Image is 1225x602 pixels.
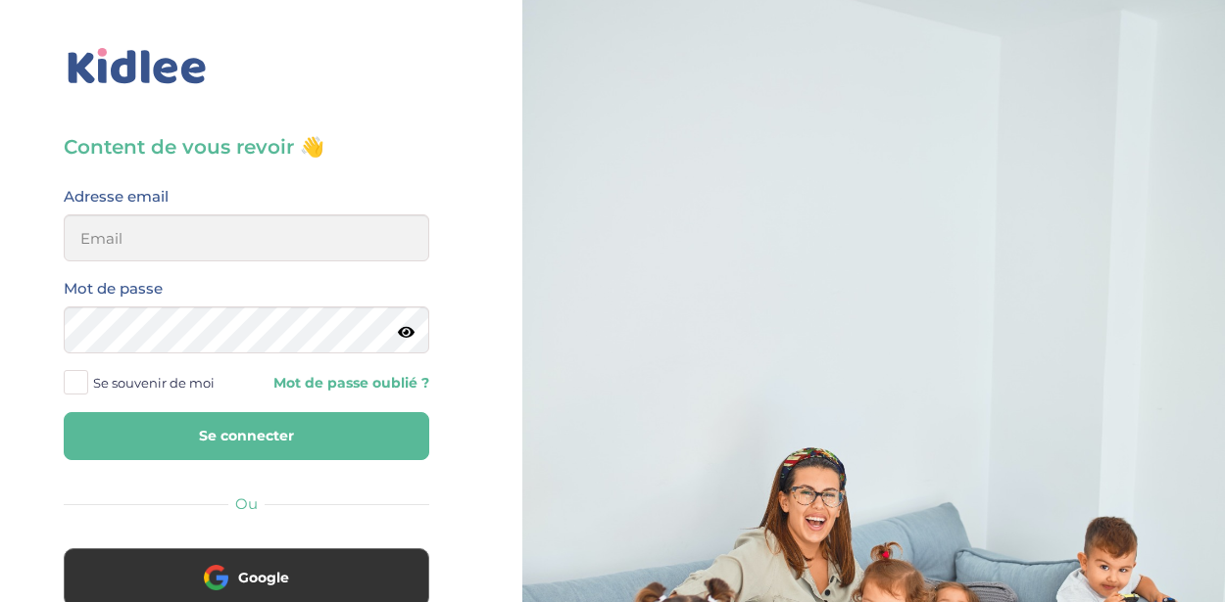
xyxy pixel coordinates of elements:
[64,581,429,600] a: Google
[238,568,289,587] span: Google
[64,276,163,301] label: Mot de passe
[64,44,211,89] img: logo_kidlee_bleu
[64,412,429,460] button: Se connecter
[204,565,228,589] img: google.png
[64,133,429,161] h3: Content de vous revoir 👋
[262,374,430,393] a: Mot de passe oublié ?
[64,214,429,261] input: Email
[64,184,169,209] label: Adresse email
[235,494,258,513] span: Ou
[93,370,215,395] span: Se souvenir de moi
